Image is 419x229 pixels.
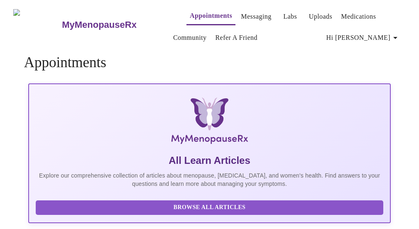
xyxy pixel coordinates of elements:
[190,10,232,22] a: Appointments
[36,203,386,210] a: Browse All Articles
[341,11,376,22] a: Medications
[309,11,333,22] a: Uploads
[323,29,404,46] button: Hi [PERSON_NAME]
[36,171,384,188] p: Explore our comprehensive collection of articles about menopause, [MEDICAL_DATA], and women's hea...
[306,8,336,25] button: Uploads
[283,11,297,22] a: Labs
[36,200,384,215] button: Browse All Articles
[326,32,400,44] span: Hi [PERSON_NAME]
[62,19,137,30] h3: MyMenopauseRx
[277,8,304,25] button: Labs
[24,54,395,71] h4: Appointments
[215,32,257,44] a: Refer a Friend
[212,29,261,46] button: Refer a Friend
[36,154,384,167] h5: All Learn Articles
[186,7,235,25] button: Appointments
[241,11,271,22] a: Messaging
[170,29,210,46] button: Community
[338,8,379,25] button: Medications
[90,97,329,147] img: MyMenopauseRx Logo
[13,9,61,40] img: MyMenopauseRx Logo
[238,8,274,25] button: Messaging
[44,202,375,213] span: Browse All Articles
[61,10,170,39] a: MyMenopauseRx
[173,32,207,44] a: Community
